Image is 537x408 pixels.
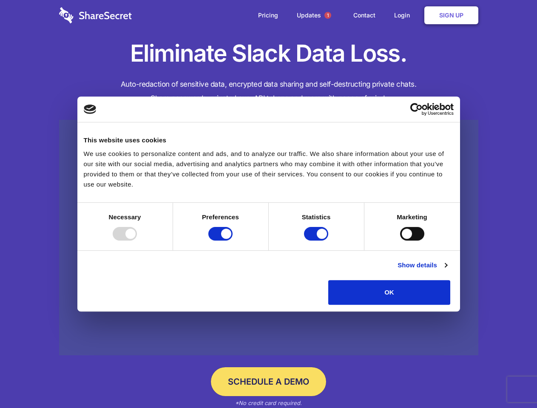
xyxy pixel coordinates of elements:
a: Sign Up [424,6,478,24]
strong: Statistics [302,213,331,221]
a: Show details [398,260,447,270]
a: Login [386,2,423,28]
div: We use cookies to personalize content and ads, and to analyze our traffic. We also share informat... [84,149,454,190]
a: Pricing [250,2,287,28]
h4: Auto-redaction of sensitive data, encrypted data sharing and self-destructing private chats. Shar... [59,77,478,105]
em: *No credit card required. [235,399,302,406]
div: This website uses cookies [84,135,454,145]
img: logo-wordmark-white-trans-d4663122ce5f474addd5e946df7df03e33cb6a1c49d2221995e7729f52c070b2.svg [59,7,132,23]
button: OK [328,280,450,305]
a: Schedule a Demo [211,367,326,396]
strong: Preferences [202,213,239,221]
h1: Eliminate Slack Data Loss. [59,38,478,69]
span: 1 [324,12,331,19]
a: Wistia video thumbnail [59,120,478,356]
strong: Marketing [397,213,427,221]
a: Usercentrics Cookiebot - opens in a new window [379,103,454,116]
strong: Necessary [109,213,141,221]
a: Contact [345,2,384,28]
img: logo [84,105,97,114]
